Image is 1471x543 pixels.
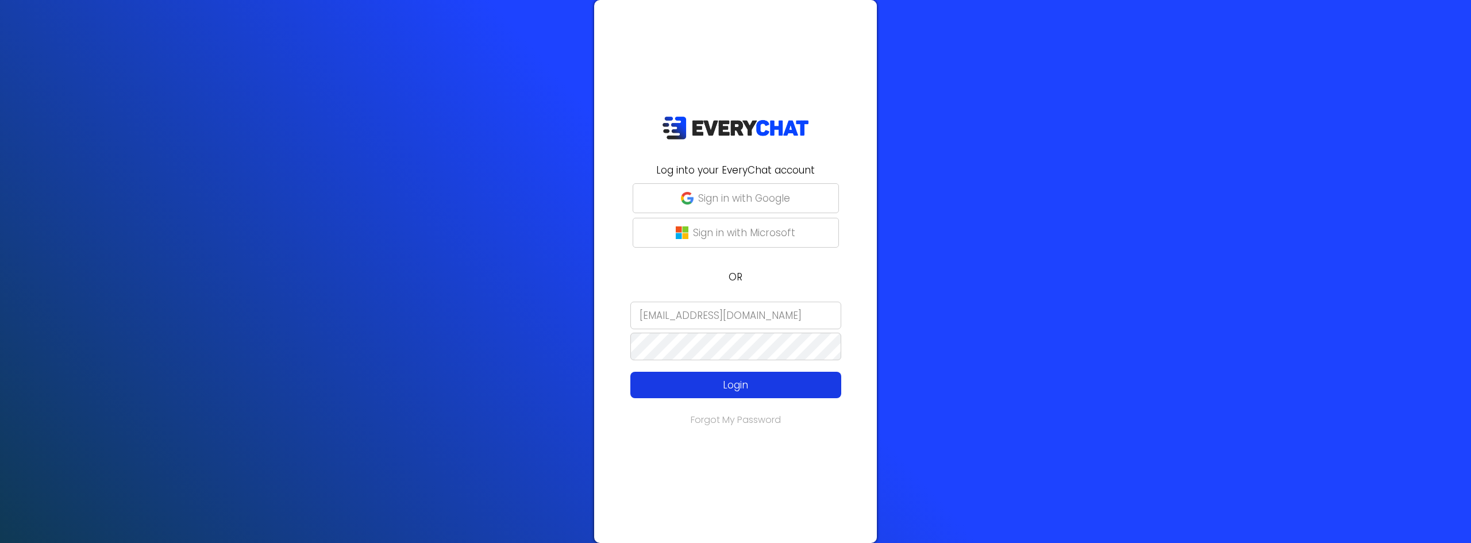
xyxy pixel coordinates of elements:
[601,163,870,178] h2: Log into your EveryChat account
[693,225,795,240] p: Sign in with Microsoft
[652,378,820,392] p: Login
[681,192,694,205] img: google-g.png
[676,226,688,239] img: microsoft-logo.png
[662,116,809,140] img: EveryChat_logo_dark.png
[601,269,870,284] p: OR
[633,218,839,248] button: Sign in with Microsoft
[630,302,841,329] input: Email
[633,183,839,213] button: Sign in with Google
[630,372,841,398] button: Login
[698,191,790,206] p: Sign in with Google
[691,413,781,426] a: Forgot My Password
